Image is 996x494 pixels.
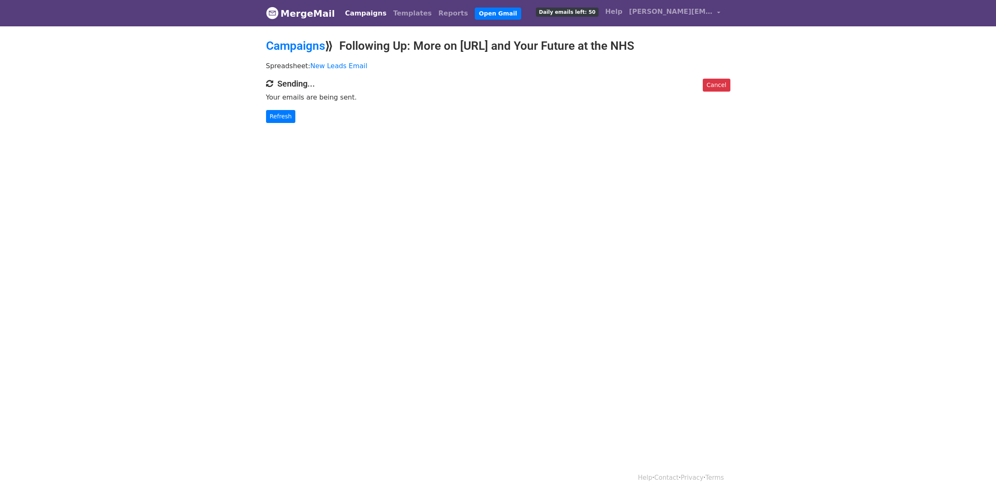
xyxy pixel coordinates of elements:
[681,474,703,481] a: Privacy
[390,5,435,22] a: Templates
[266,5,335,22] a: MergeMail
[266,93,730,102] p: Your emails are being sent.
[654,474,679,481] a: Contact
[602,3,626,20] a: Help
[536,8,598,17] span: Daily emails left: 50
[266,39,325,53] a: Campaigns
[705,474,724,481] a: Terms
[533,3,602,20] a: Daily emails left: 50
[475,8,521,20] a: Open Gmail
[638,474,652,481] a: Help
[266,79,730,89] h4: Sending...
[266,61,730,70] p: Spreadsheet:
[266,110,296,123] a: Refresh
[310,62,367,70] a: New Leads Email
[626,3,724,23] a: [PERSON_NAME][EMAIL_ADDRESS][PERSON_NAME]
[342,5,390,22] a: Campaigns
[703,79,730,92] a: Cancel
[266,7,279,19] img: MergeMail logo
[629,7,713,17] span: [PERSON_NAME][EMAIL_ADDRESS][PERSON_NAME]
[435,5,471,22] a: Reports
[266,39,730,53] h2: ⟫ Following Up: More on [URL] and Your Future at the NHS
